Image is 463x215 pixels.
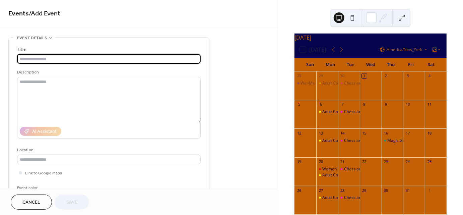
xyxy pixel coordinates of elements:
div: 3 [405,73,410,78]
div: Chess and Bring Your Craft Night [338,166,360,172]
div: Chess and Bring Your Craft Night [344,109,406,115]
div: Adult Community Choir [316,109,338,115]
div: Women's Leadership Group [316,166,338,172]
div: Description [17,69,199,76]
div: 18 [427,130,432,136]
div: Women's Leadership Group [322,166,374,172]
div: Mon [320,58,340,71]
div: 5 [296,102,302,107]
span: America/New_York [387,48,422,52]
button: Cancel [11,195,52,210]
div: 2 [384,73,389,78]
div: Adult Community Choir [316,172,338,178]
div: 10 [405,102,410,107]
div: Chess and Bring Your Craft Night [344,195,406,201]
span: / Add Event [29,7,60,20]
div: We>Me Community Mural Painting Session [301,80,381,86]
div: Chess and Bring Your Craft Night [338,80,360,86]
div: 20 [318,159,323,164]
div: Event color [17,184,67,192]
div: 7 [340,102,345,107]
span: Link to Google Maps [25,170,62,177]
div: Adult Community Choir [322,80,366,86]
div: Adult Community Choir [322,109,366,115]
div: 25 [427,159,432,164]
div: 4 [427,73,432,78]
div: 30 [384,188,389,193]
a: Events [8,7,29,20]
div: Chess and Bring Your Craft Night [344,138,406,144]
div: 8 [362,102,367,107]
div: 13 [318,130,323,136]
div: Chess and Bring Your Craft Night [338,138,360,144]
div: 11 [427,102,432,107]
div: 1 [362,73,367,78]
div: Thu [381,58,401,71]
div: Adult Community Choir [322,138,366,144]
div: 15 [362,130,367,136]
div: Title [17,46,199,53]
div: Wed [360,58,381,71]
div: 27 [318,188,323,193]
div: Location [17,147,199,154]
div: 22 [362,159,367,164]
div: 23 [384,159,389,164]
div: 21 [340,159,345,164]
div: 29 [362,188,367,193]
div: 29 [318,73,323,78]
div: We>Me Community Mural Painting Session [294,80,316,86]
div: Adult Community Choir [322,172,366,178]
div: Adult Community Choir [316,138,338,144]
span: Event details [17,35,47,42]
div: Adult Community Choir [322,195,366,201]
div: 1 [427,188,432,193]
div: 9 [384,102,389,107]
div: Sat [421,58,441,71]
div: 12 [296,130,302,136]
div: 17 [405,130,410,136]
div: 16 [384,130,389,136]
div: Chess and Bring Your Craft Night [338,195,360,201]
div: 6 [318,102,323,107]
div: Chess and Bring Your Craft Night [338,109,360,115]
div: 30 [340,73,345,78]
div: 26 [296,188,302,193]
div: Magic Gathering [382,138,403,144]
div: 31 [405,188,410,193]
div: 24 [405,159,410,164]
div: 19 [296,159,302,164]
div: Adult Community Choir [316,80,338,86]
div: Sun [300,58,320,71]
div: 28 [296,73,302,78]
div: 14 [340,130,345,136]
div: Magic Gathering [387,138,418,144]
span: Cancel [22,199,40,206]
div: 28 [340,188,345,193]
div: Chess and Bring Your Craft Night [344,166,406,172]
div: Fri [401,58,421,71]
div: Tue [340,58,360,71]
div: Chess and Bring Your Craft Night [344,80,406,86]
div: [DATE] [294,34,447,42]
div: Adult Community Choir [316,195,338,201]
